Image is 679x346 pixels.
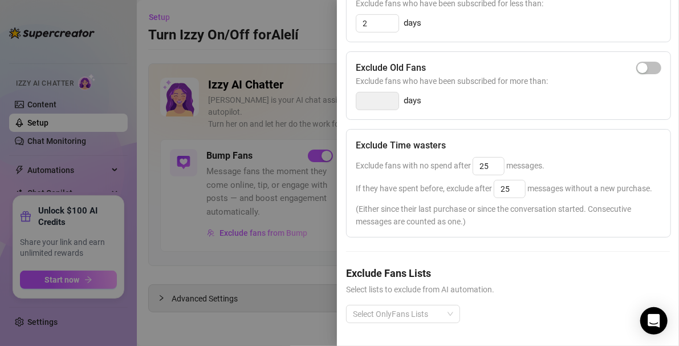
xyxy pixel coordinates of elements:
[356,75,661,87] span: Exclude fans who have been subscribed for more than:
[356,161,544,170] span: Exclude fans with no spend after messages.
[346,265,670,281] h5: Exclude Fans Lists
[356,61,426,75] h5: Exclude Old Fans
[404,17,421,30] span: days
[640,307,668,335] div: Open Intercom Messenger
[356,139,446,152] h5: Exclude Time wasters
[346,283,670,296] span: Select lists to exclude from AI automation.
[356,203,661,228] span: (Either since their last purchase or since the conversation started. Consecutive messages are cou...
[356,184,652,193] span: If they have spent before, exclude after messages without a new purchase.
[404,94,421,108] span: days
